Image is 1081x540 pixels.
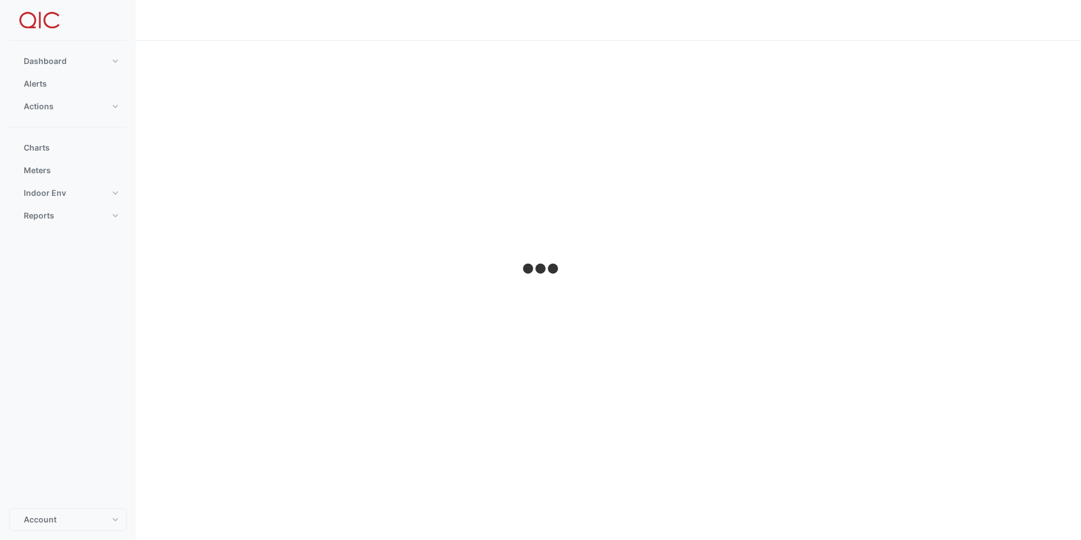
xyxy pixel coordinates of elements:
span: Alerts [24,78,47,89]
span: Reports [24,210,54,221]
span: Dashboard [24,55,67,67]
button: Dashboard [9,50,127,72]
img: Company Logo [14,9,64,32]
button: Actions [9,95,127,118]
button: Indoor Env [9,182,127,204]
span: Actions [24,101,54,112]
span: Account [24,514,57,525]
button: Meters [9,159,127,182]
button: Alerts [9,72,127,95]
button: Charts [9,136,127,159]
span: Indoor Env [24,187,66,199]
span: Meters [24,165,51,176]
button: Reports [9,204,127,227]
button: Account [9,508,127,531]
span: Charts [24,142,50,153]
